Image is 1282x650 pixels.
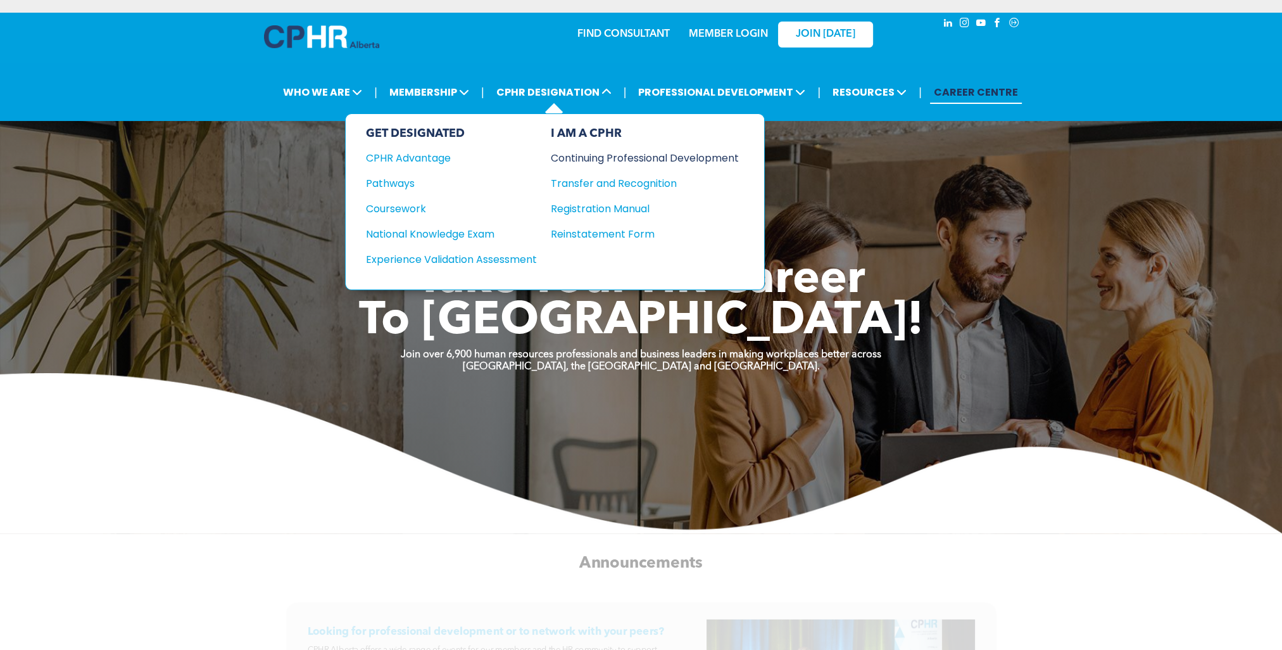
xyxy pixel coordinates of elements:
a: FIND CONSULTANT [577,29,670,39]
div: CPHR Advantage [366,150,520,166]
div: Transfer and Recognition [551,175,720,191]
a: Experience Validation Assessment [366,252,537,267]
div: Reinstatement Form [551,226,720,242]
span: WHO WE ARE [279,80,366,104]
strong: Join over 6,900 human resources professionals and business leaders in making workplaces better ac... [401,350,881,360]
a: MEMBER LOGIN [689,29,768,39]
a: Social network [1007,16,1021,33]
a: Reinstatement Form [551,226,739,242]
span: PROFESSIONAL DEVELOPMENT [634,80,809,104]
a: National Knowledge Exam [366,226,537,242]
li: | [919,79,922,105]
div: National Knowledge Exam [366,226,520,242]
div: Continuing Professional Development [551,150,720,166]
span: Looking for professional development or to network with your peers? [307,627,664,637]
a: linkedin [941,16,955,33]
span: RESOURCES [829,80,910,104]
a: youtube [974,16,988,33]
li: | [817,79,820,105]
img: A blue and white logo for cp alberta [264,25,379,48]
div: Pathways [366,175,520,191]
div: I AM A CPHR [551,127,739,141]
li: | [374,79,377,105]
div: Experience Validation Assessment [366,252,520,267]
div: Registration Manual [551,201,720,217]
a: Continuing Professional Development [551,150,739,166]
a: Transfer and Recognition [551,175,739,191]
span: CPHR DESIGNATION [493,80,615,104]
a: Coursework [366,201,537,217]
li: | [624,79,627,105]
span: JOIN [DATE] [796,29,855,41]
a: Registration Manual [551,201,739,217]
span: Announcements [579,555,703,571]
a: instagram [958,16,972,33]
a: JOIN [DATE] [778,22,873,48]
li: | [481,79,484,105]
a: CPHR Advantage [366,150,537,166]
a: Pathways [366,175,537,191]
div: Coursework [366,201,520,217]
span: To [GEOGRAPHIC_DATA]! [359,299,924,345]
span: MEMBERSHIP [386,80,473,104]
div: GET DESIGNATED [366,127,537,141]
a: facebook [991,16,1005,33]
strong: [GEOGRAPHIC_DATA], the [GEOGRAPHIC_DATA] and [GEOGRAPHIC_DATA]. [463,362,820,372]
a: CAREER CENTRE [930,80,1022,104]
